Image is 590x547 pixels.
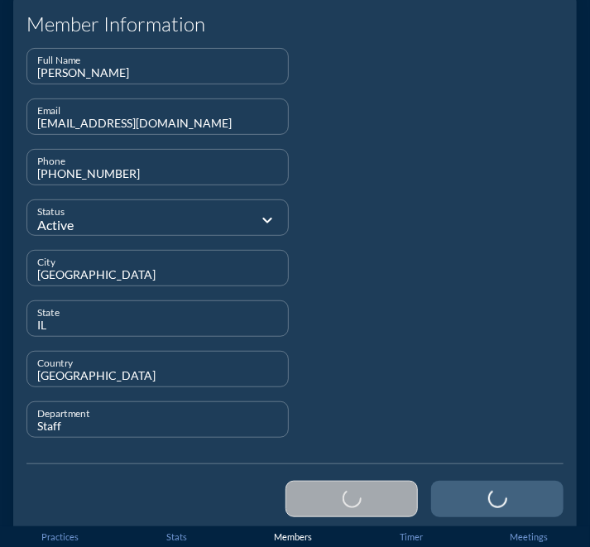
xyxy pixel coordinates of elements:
div: Stats [166,531,187,542]
input: Country [37,366,278,386]
div: Practices [41,531,79,542]
a: Meetings [506,526,554,547]
a: Practices [36,526,84,547]
a: Timer [395,526,428,547]
div: Timer [400,531,423,542]
div: Active [37,218,211,233]
input: Phone [37,164,278,185]
input: Department [37,416,278,437]
h4: Member Information [26,12,564,36]
input: Email [37,113,278,134]
input: State [37,315,278,336]
i: expand_more [258,210,278,230]
input: Full Name [37,63,278,84]
div: Meetings [511,531,549,542]
input: City [37,265,278,285]
a: Members [269,526,317,547]
div: Members [274,531,312,542]
a: Stats [161,526,192,547]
